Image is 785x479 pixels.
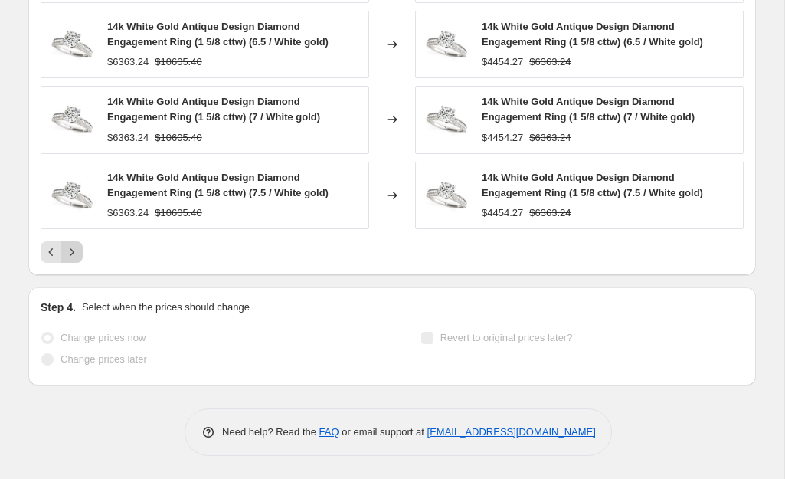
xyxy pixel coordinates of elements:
[61,353,147,365] span: Change prices later
[49,97,95,143] img: angelucci-jewelry-rings-14k-white-gold-antique-design-diamond-engagement-ring-1-5-8-cttw-15695591...
[482,130,523,146] div: $4454.27
[107,21,329,48] span: 14k White Gold Antique Design Diamond Engagement Ring (1 5/8 cttw) (6.5 / White gold)
[155,130,201,146] strike: $10605.40
[482,172,703,198] span: 14k White Gold Antique Design Diamond Engagement Ring (1 5/8 cttw) (7.5 / White gold)
[222,426,319,438] span: Need help? Read the
[482,54,523,70] div: $4454.27
[61,241,83,263] button: Next
[82,300,250,315] p: Select when the prices should change
[529,130,571,146] strike: $6363.24
[155,54,201,70] strike: $10605.40
[339,426,427,438] span: or email support at
[155,205,201,221] strike: $10605.40
[424,172,469,218] img: angelucci-jewelry-rings-14k-white-gold-antique-design-diamond-engagement-ring-1-5-8-cttw-15695591...
[424,97,469,143] img: angelucci-jewelry-rings-14k-white-gold-antique-design-diamond-engagement-ring-1-5-8-cttw-15695591...
[319,426,339,438] a: FAQ
[427,426,596,438] a: [EMAIL_ADDRESS][DOMAIN_NAME]
[107,172,329,198] span: 14k White Gold Antique Design Diamond Engagement Ring (1 5/8 cttw) (7.5 / White gold)
[107,54,149,70] div: $6363.24
[482,21,703,48] span: 14k White Gold Antique Design Diamond Engagement Ring (1 5/8 cttw) (6.5 / White gold)
[41,241,62,263] button: Previous
[482,96,695,123] span: 14k White Gold Antique Design Diamond Engagement Ring (1 5/8 cttw) (7 / White gold)
[482,205,523,221] div: $4454.27
[424,21,469,67] img: angelucci-jewelry-rings-14k-white-gold-antique-design-diamond-engagement-ring-1-5-8-cttw-15695591...
[440,332,573,343] span: Revert to original prices later?
[49,172,95,218] img: angelucci-jewelry-rings-14k-white-gold-antique-design-diamond-engagement-ring-1-5-8-cttw-15695591...
[107,205,149,221] div: $6363.24
[107,96,320,123] span: 14k White Gold Antique Design Diamond Engagement Ring (1 5/8 cttw) (7 / White gold)
[529,54,571,70] strike: $6363.24
[107,130,149,146] div: $6363.24
[529,205,571,221] strike: $6363.24
[41,300,76,315] h2: Step 4.
[41,241,83,263] nav: Pagination
[61,332,146,343] span: Change prices now
[49,21,95,67] img: angelucci-jewelry-rings-14k-white-gold-antique-design-diamond-engagement-ring-1-5-8-cttw-15695591...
